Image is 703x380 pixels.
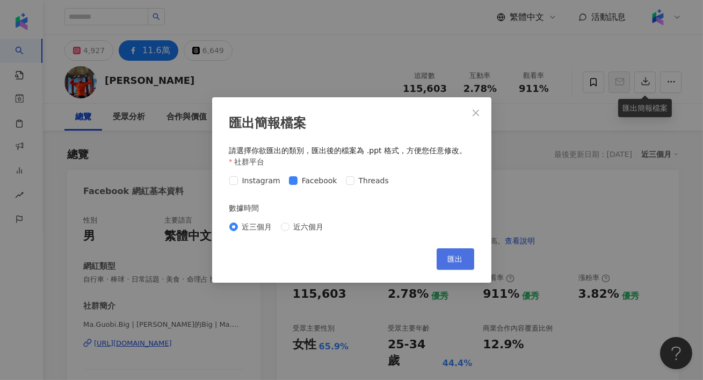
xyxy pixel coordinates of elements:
label: 社群平台 [229,156,272,168]
button: Close [465,102,487,124]
label: 數據時間 [229,202,267,214]
span: Facebook [298,175,342,187]
button: 匯出 [437,248,474,270]
span: 匯出 [448,255,463,263]
span: Instagram [238,175,285,187]
span: 近六個月 [289,221,328,233]
span: 近三個月 [238,221,277,233]
span: close [472,109,480,117]
div: 匯出簡報檔案 [229,114,474,133]
div: 請選擇你欲匯出的類別，匯出後的檔案為 .ppt 格式，方便您任意修改。 [229,146,474,156]
span: Threads [354,175,393,187]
